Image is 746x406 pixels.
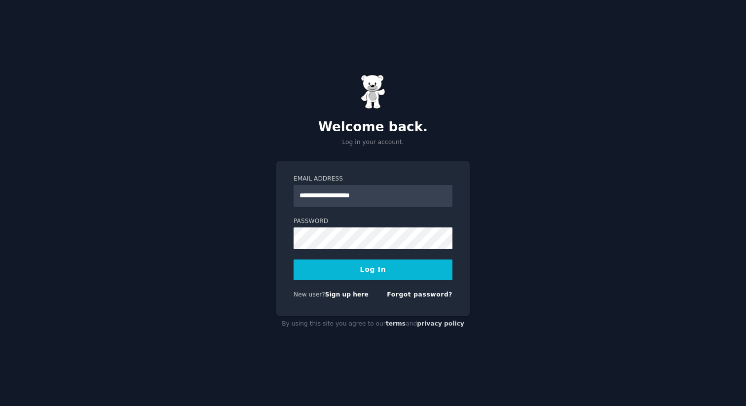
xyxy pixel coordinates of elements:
label: Password [294,217,452,226]
button: Log In [294,259,452,280]
div: By using this site you agree to our and [276,316,470,332]
img: Gummy Bear [361,74,385,109]
a: Forgot password? [387,291,452,298]
h2: Welcome back. [276,119,470,135]
a: privacy policy [417,320,464,327]
a: Sign up here [325,291,369,298]
a: terms [386,320,406,327]
p: Log in your account. [276,138,470,147]
span: New user? [294,291,325,298]
label: Email Address [294,175,452,184]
